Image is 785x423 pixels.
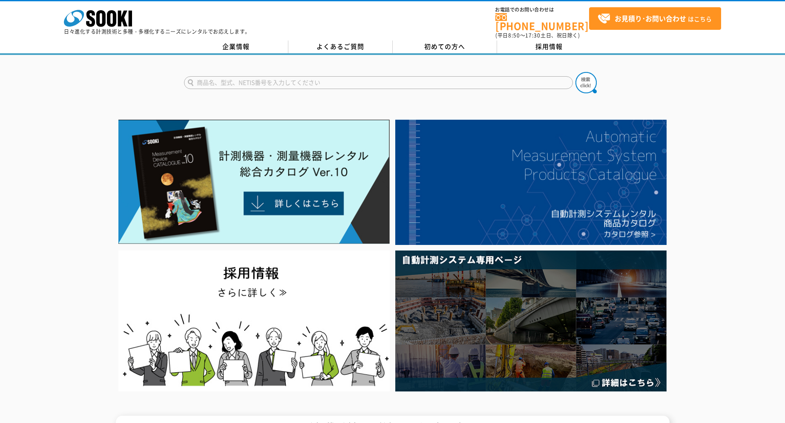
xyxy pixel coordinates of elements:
span: はこちら [598,12,712,25]
a: 企業情報 [184,40,288,53]
img: 自動計測システムカタログ [395,120,667,245]
p: 日々進化する計測技術と多種・多様化するニーズにレンタルでお応えします。 [64,29,250,34]
img: Catalog Ver10 [118,120,390,244]
img: 自動計測システム専用ページ [395,250,667,391]
span: 17:30 [525,32,541,39]
input: 商品名、型式、NETIS番号を入力してください [184,76,573,89]
a: 初めての方へ [393,40,497,53]
a: [PHONE_NUMBER] [495,13,589,31]
span: お電話でのお問い合わせは [495,7,589,12]
a: よくあるご質問 [288,40,393,53]
span: 8:50 [508,32,520,39]
a: お見積り･お問い合わせはこちら [589,7,721,30]
strong: お見積り･お問い合わせ [615,13,686,23]
img: SOOKI recruit [118,250,390,391]
a: 採用情報 [497,40,601,53]
img: btn_search.png [575,72,597,93]
span: (平日 ～ 土日、祝日除く) [495,32,580,39]
span: 初めての方へ [424,42,465,51]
